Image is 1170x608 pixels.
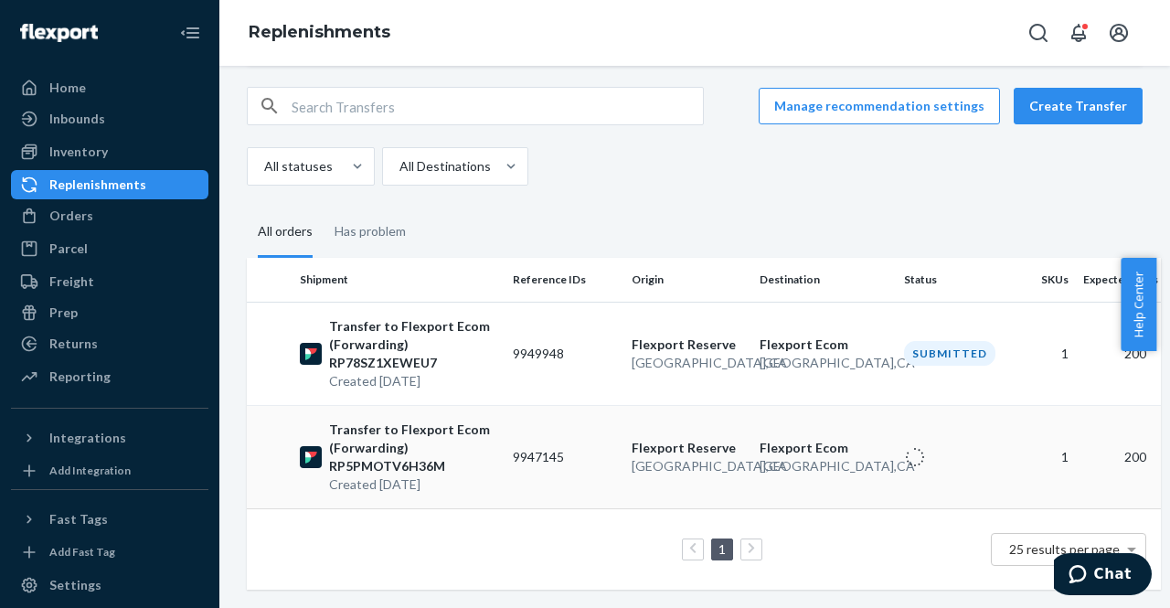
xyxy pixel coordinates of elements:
div: Orders [49,207,93,225]
th: Shipment [292,258,505,302]
div: All orders [258,208,313,258]
div: Add Integration [49,463,131,478]
div: Prep [49,304,78,322]
div: Parcel [49,240,88,258]
p: [GEOGRAPHIC_DATA] , CA [632,354,745,372]
input: Search Transfers [292,88,703,124]
a: Home [11,73,208,102]
div: Add Fast Tag [49,544,115,560]
button: Manage recommendation settings [759,88,1000,124]
div: Reporting [49,368,111,386]
img: Flexport logo [20,24,98,42]
th: Reference IDs [505,258,624,302]
div: Has problem [335,208,406,255]
button: Help Center [1121,258,1156,351]
a: Settings [11,571,208,600]
td: 200 [1076,405,1161,508]
iframe: Opens a widget where you can chat to one of our agents [1054,553,1152,599]
div: Home [49,79,86,97]
p: Created [DATE] [329,475,498,494]
div: Returns [49,335,98,353]
div: Integrations [49,429,126,447]
p: Created [DATE] [329,372,498,390]
button: Open account menu [1101,15,1137,51]
a: Prep [11,298,208,327]
a: Inventory [11,137,208,166]
th: SKUs [1016,258,1076,302]
div: Inventory [49,143,108,161]
th: Destination [752,258,897,302]
p: [GEOGRAPHIC_DATA] , CA [632,457,745,475]
div: All Destinations [399,157,491,176]
a: Page 1 is your current page [715,541,729,557]
p: Transfer to Flexport Ecom (Forwarding) RP5PMOTV6H36M [329,421,498,475]
button: Create Transfer [1014,88,1143,124]
button: Integrations [11,423,208,453]
th: Status [897,258,1016,302]
div: Settings [49,576,101,594]
a: Freight [11,267,208,296]
div: Fast Tags [49,510,108,528]
button: Fast Tags [11,505,208,534]
a: Inbounds [11,104,208,133]
th: Expected units [1076,258,1161,302]
button: Close Navigation [172,15,208,51]
th: Origin [624,258,752,302]
button: Open Search Box [1020,15,1057,51]
a: Orders [11,201,208,230]
p: [GEOGRAPHIC_DATA] , CA [760,354,889,372]
ol: breadcrumbs [234,6,405,59]
input: All Destinations [398,157,399,176]
p: Flexport Ecom [760,439,889,457]
a: Add Integration [11,460,208,482]
a: Replenishments [249,22,390,42]
p: Flexport Reserve [632,439,745,457]
td: 1 [1016,405,1076,508]
div: Freight [49,272,94,291]
td: 200 [1076,302,1161,405]
p: [GEOGRAPHIC_DATA] , CA [760,457,889,475]
p: Flexport Reserve [632,336,745,354]
p: Flexport Ecom [760,336,889,354]
td: 9949948 [505,302,624,405]
a: Parcel [11,234,208,263]
div: Inbounds [49,110,105,128]
span: 25 results per page [1009,541,1120,557]
a: Reporting [11,362,208,391]
input: All statuses [262,157,264,176]
div: Submitted [904,341,995,366]
td: 1 [1016,302,1076,405]
a: Add Fast Tag [11,541,208,563]
a: Returns [11,329,208,358]
a: Replenishments [11,170,208,199]
p: Transfer to Flexport Ecom (Forwarding) RP78SZ1XEWEU7 [329,317,498,372]
div: All statuses [264,157,333,176]
td: 9947145 [505,405,624,508]
div: Replenishments [49,176,146,194]
button: Open notifications [1060,15,1097,51]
